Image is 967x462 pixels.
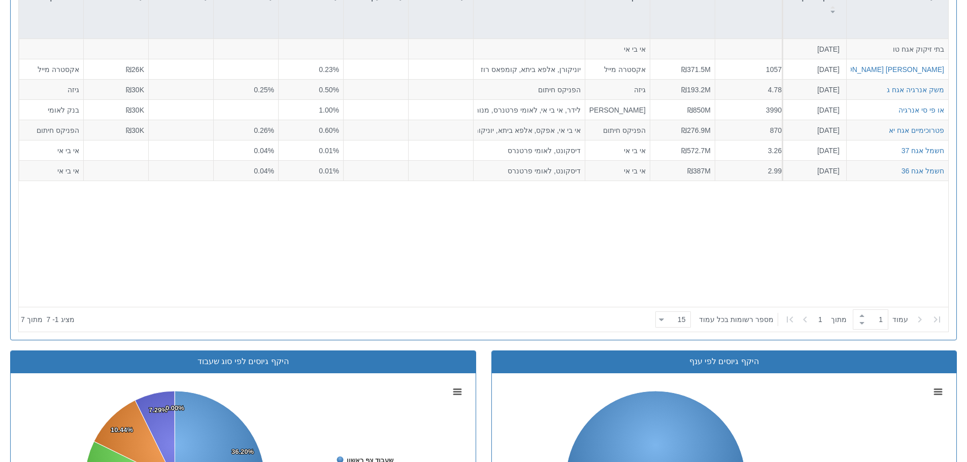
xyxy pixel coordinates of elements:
div: בנק לאומי [23,105,79,115]
button: משק אנרגיה אגח ג [887,85,944,95]
span: ₪30K [126,86,144,94]
div: [DATE] [786,166,840,176]
span: ‏עמוד [892,314,908,325]
button: חשמל אגח 37 [902,146,944,156]
div: אקסטרה מייל [23,64,79,75]
span: ₪850M [687,106,711,114]
div: אי בי אי, אפקס, אלפא ביתא, יוניקורן, קומפאס רוז [478,125,581,135]
div: [DATE] [786,44,840,54]
div: לידר, אי בי אי, לאומי פרטנרס, מנורה [478,105,581,115]
div: [DATE] [786,146,840,156]
span: 1 [818,314,831,325]
tspan: 36.20% [231,448,254,455]
span: ₪30K [126,106,144,114]
span: ₪276.9M [681,126,711,134]
div: [DATE] [786,85,840,95]
span: ‏מספר רשומות בכל עמוד [699,314,774,325]
span: ₪387M [687,167,711,175]
tspan: 0.00% [165,404,184,412]
div: הפניקס חיתום [23,125,79,135]
div: ‏מציג 1 - 7 ‏ מתוך 7 [21,308,75,331]
div: גיזה [589,85,646,95]
span: ₪572.7M [681,147,711,155]
tspan: 7.29% [149,406,168,414]
div: 0.26% [218,125,274,135]
div: 0.50% [283,85,339,95]
div: [DATE] [786,64,840,75]
div: אי בי אי [589,44,646,54]
div: 2.99 [719,166,782,176]
div: היקף גיוסים לפי ענף [499,356,949,368]
div: אי בי אי [589,166,646,176]
div: 0.01% [283,166,339,176]
div: [PERSON_NAME] [589,105,646,115]
div: 0.60% [283,125,339,135]
div: [DATE] [786,105,840,115]
div: דיסקונט, לאומי פרטנרס [478,166,581,176]
div: אי בי אי [589,146,646,156]
div: ‏ מתוך [651,308,946,331]
div: דיסקונט, לאומי פרטנרס [478,146,581,156]
div: 0.04% [218,146,274,156]
span: ₪30K [126,126,144,134]
button: חשמל אגח 36 [902,166,944,176]
div: 15 [678,314,690,325]
div: אקסטרה מייל [589,64,646,75]
div: 3990 [719,105,782,115]
div: היקף גיוסים לפי סוג שעבוד [18,356,468,368]
div: יוניקורן, אלפא ביתא, קומפאס רוז [478,64,581,75]
div: 0.04% [218,166,274,176]
div: 4.78 [719,85,782,95]
div: 0.23% [283,64,339,75]
div: 870 [719,125,782,135]
div: 3.26 [719,146,782,156]
div: 0.25% [218,85,274,95]
span: ₪371.5M [681,65,711,74]
div: הפניקס חיתום [589,125,646,135]
tspan: 10.44% [111,426,134,434]
div: [DATE] [786,125,840,135]
div: הפניקס חיתום [478,85,581,95]
span: ₪193.2M [681,86,711,94]
div: אי בי אי [23,166,79,176]
button: או פי סי אנרגיה [898,105,944,115]
div: גיזה [23,85,79,95]
span: ₪26K [126,65,144,74]
div: 1.00% [283,105,339,115]
div: בתי זיקוק אגח טו [851,44,944,54]
button: פטרוכימיים אגח יא [889,125,944,135]
div: 1057 [719,64,782,75]
div: 0.01% [283,146,339,156]
div: אי בי אי [23,146,79,156]
button: [PERSON_NAME] [PERSON_NAME] ח [819,64,944,75]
